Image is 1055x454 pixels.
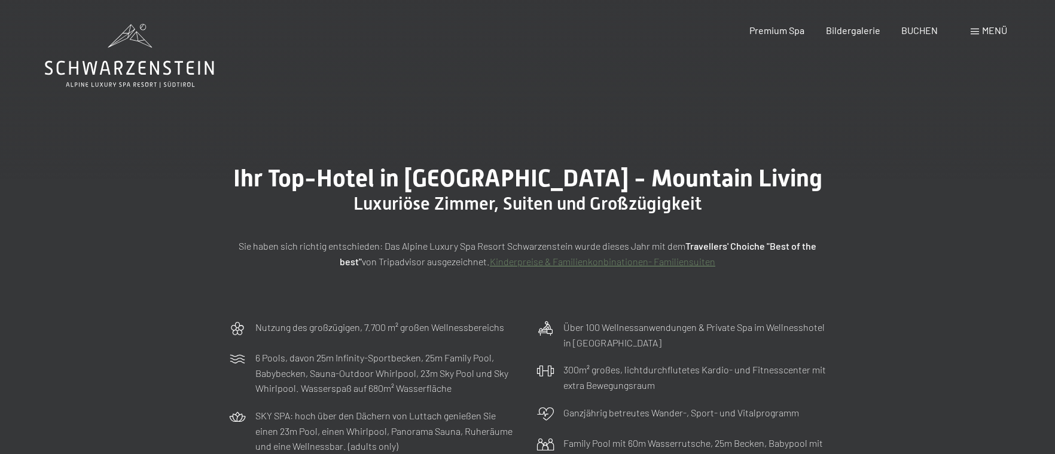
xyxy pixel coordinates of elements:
span: Luxuriöse Zimmer, Suiten und Großzügigkeit [353,193,702,214]
p: Ganzjährig betreutes Wander-, Sport- und Vitalprogramm [563,405,799,421]
a: BUCHEN [901,24,938,36]
span: Ihr Top-Hotel in [GEOGRAPHIC_DATA] - Mountain Living [233,164,822,192]
a: Kinderpreise & Familienkonbinationen- Familiensuiten [490,256,715,267]
p: 6 Pools, davon 25m Infinity-Sportbecken, 25m Family Pool, Babybecken, Sauna-Outdoor Whirlpool, 23... [255,350,519,396]
p: 300m² großes, lichtdurchflutetes Kardio- und Fitnesscenter mit extra Bewegungsraum [563,362,827,392]
a: Bildergalerie [826,24,880,36]
p: Über 100 Wellnessanwendungen & Private Spa im Wellnesshotel in [GEOGRAPHIC_DATA] [563,320,827,350]
p: Nutzung des großzügigen, 7.700 m² großen Wellnessbereichs [255,320,504,335]
strong: Travellers' Choiche "Best of the best" [340,240,816,267]
p: Sie haben sich richtig entschieden: Das Alpine Luxury Spa Resort Schwarzenstein wurde dieses Jahr... [228,238,827,269]
span: Menü [982,24,1007,36]
p: SKY SPA: hoch über den Dächern von Luttach genießen Sie einen 23m Pool, einen Whirlpool, Panorama... [255,408,519,454]
a: Premium Spa [749,24,804,36]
